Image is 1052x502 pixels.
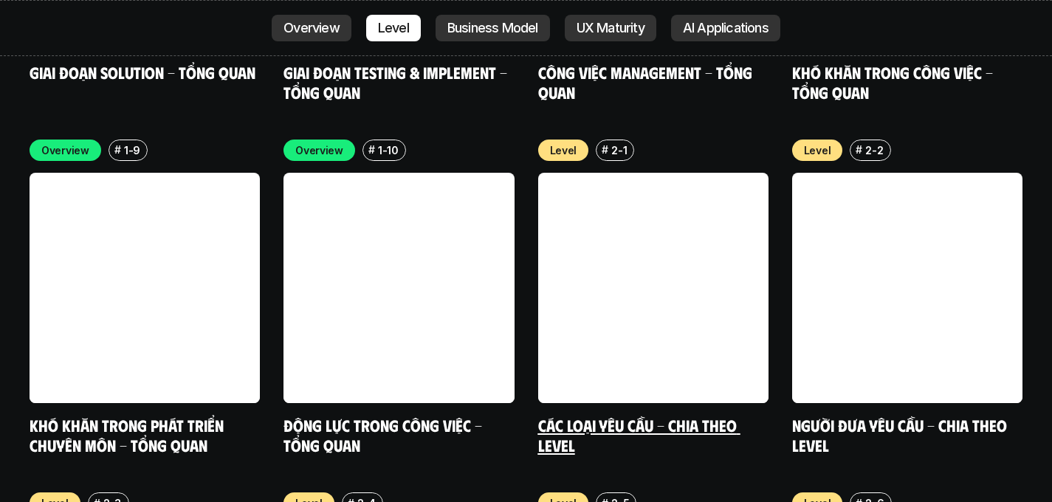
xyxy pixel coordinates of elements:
p: Level [804,142,831,158]
h6: # [856,144,862,155]
a: Khó khăn trong phát triển chuyên môn - Tổng quan [30,415,227,455]
a: Khó khăn trong công việc - Tổng quan [792,62,997,103]
a: Công việc Management - Tổng quan [538,62,756,103]
p: 1-10 [378,142,399,158]
p: Level [550,142,577,158]
a: Giai đoạn Testing & Implement - Tổng quan [283,62,511,103]
a: Overview [272,15,351,41]
p: 1-9 [124,142,140,158]
h6: # [602,144,608,155]
p: 2-2 [865,142,883,158]
p: Overview [295,142,343,158]
h6: # [114,144,121,155]
p: Overview [41,142,89,158]
a: Giai đoạn Solution - Tổng quan [30,62,255,82]
a: Động lực trong công việc - Tổng quan [283,415,486,455]
a: Các loại yêu cầu - Chia theo level [538,415,740,455]
a: Người đưa yêu cầu - Chia theo Level [792,415,1011,455]
p: 2-1 [611,142,627,158]
h6: # [368,144,375,155]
